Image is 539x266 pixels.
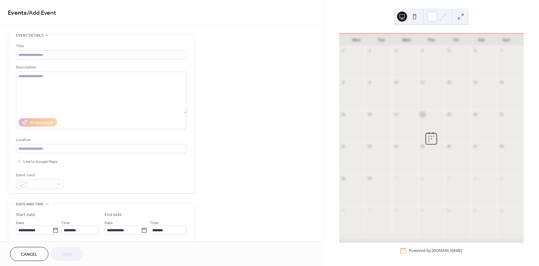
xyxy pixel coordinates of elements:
[420,112,425,117] div: 18
[16,212,35,218] div: Start date
[341,48,346,53] div: 1
[420,208,425,213] div: 9
[10,247,48,261] button: Cancel
[494,34,519,46] div: Sun
[104,220,113,226] span: Date
[499,176,504,181] div: 5
[367,144,372,149] div: 23
[341,176,346,181] div: 29
[394,48,398,53] div: 3
[341,144,346,149] div: 22
[432,248,462,253] a: [DOMAIN_NAME]
[16,172,63,178] div: Event color
[394,208,398,213] div: 8
[469,34,494,46] div: Sat
[499,48,504,53] div: 7
[341,208,346,213] div: 6
[446,176,451,181] div: 3
[369,34,394,46] div: Tue
[23,158,58,165] span: Link to Google Maps
[499,80,504,85] div: 14
[394,80,398,85] div: 10
[341,80,346,85] div: 8
[420,176,425,181] div: 2
[444,34,469,46] div: Fri
[473,208,478,213] div: 11
[16,201,44,208] span: Date and time
[344,34,369,46] div: Mon
[473,112,478,117] div: 20
[446,144,451,149] div: 26
[473,48,478,53] div: 6
[446,48,451,53] div: 5
[27,7,56,19] span: / Add Event
[367,176,372,181] div: 30
[341,112,346,117] div: 15
[16,64,186,71] div: Description
[419,34,444,46] div: Thu
[367,208,372,213] div: 7
[16,43,186,49] div: Title
[104,212,122,218] div: End date
[499,144,504,149] div: 28
[61,220,70,226] span: Time
[499,112,504,117] div: 21
[446,208,451,213] div: 10
[446,112,451,117] div: 19
[473,80,478,85] div: 13
[16,137,186,143] div: Location
[150,220,158,226] span: Time
[367,48,372,53] div: 2
[394,144,398,149] div: 24
[394,176,398,181] div: 1
[420,80,425,85] div: 11
[446,80,451,85] div: 12
[367,80,372,85] div: 9
[8,7,27,19] a: Events
[420,144,425,149] div: 25
[473,176,478,181] div: 4
[394,112,398,117] div: 17
[420,48,425,53] div: 4
[473,144,478,149] div: 27
[16,220,24,226] span: Date
[409,248,462,253] div: Powered by
[394,34,419,46] div: Wed
[16,32,44,39] span: Event details
[367,112,372,117] div: 16
[21,251,37,258] span: Cancel
[499,208,504,213] div: 12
